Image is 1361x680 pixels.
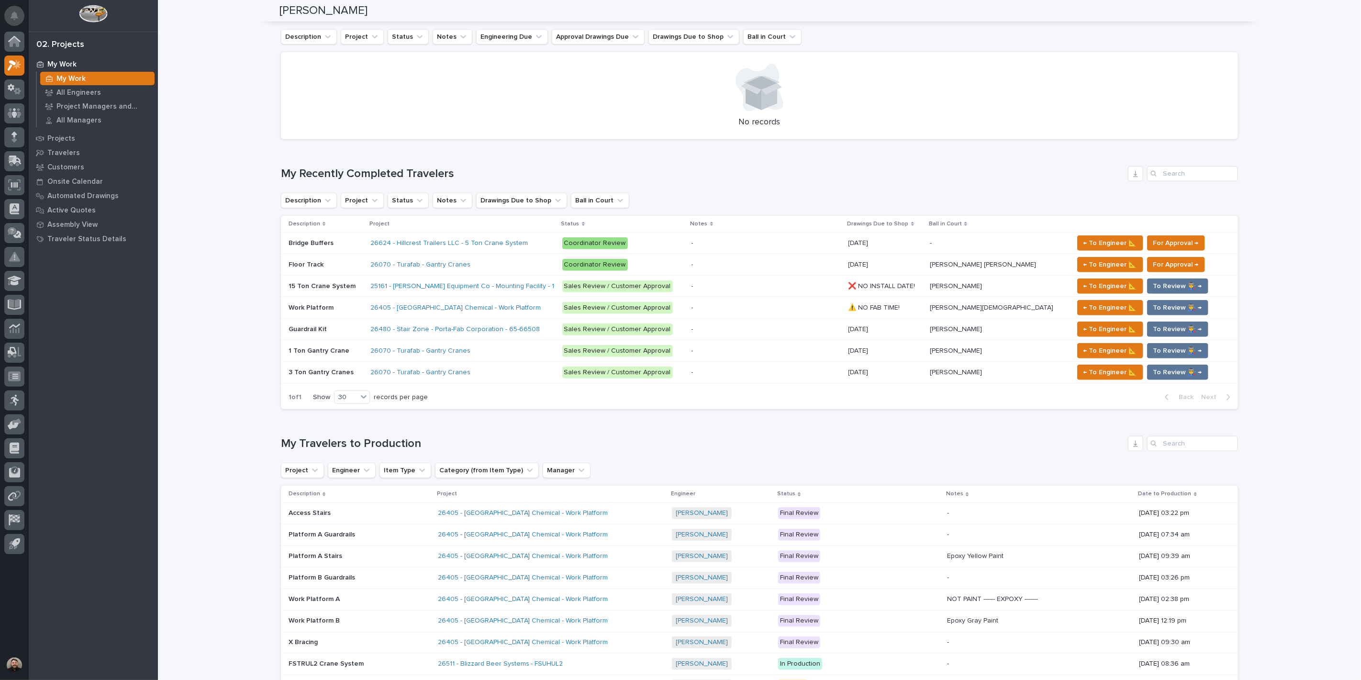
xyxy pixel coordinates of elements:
[281,589,1238,610] tr: Work Platform AWork Platform A 26405 - [GEOGRAPHIC_DATA] Chemical - Work Platform [PERSON_NAME] F...
[438,574,608,582] a: 26405 - [GEOGRAPHIC_DATA] Chemical - Work Platform
[437,489,457,499] p: Project
[4,655,24,675] button: users-avatar
[369,219,390,229] p: Project
[1077,257,1143,272] button: ← To Engineer 📐
[1077,300,1143,315] button: ← To Engineer 📐
[778,572,820,584] div: Final Review
[930,367,984,377] p: [PERSON_NAME]
[47,221,98,229] p: Assembly View
[438,617,608,625] a: 26405 - [GEOGRAPHIC_DATA] Chemical - Work Platform
[676,574,728,582] a: [PERSON_NAME]
[476,193,567,208] button: Drawings Due to Shop
[370,261,470,269] a: 26070 - Turafab - Gantry Cranes
[1147,436,1238,451] input: Search
[289,345,351,355] p: 1 Ton Gantry Crane
[281,653,1238,675] tr: FSTRUL2 Crane SystemFSTRUL2 Crane System 26511 - Blizzard Beer Systems - FSUHUL2 [PERSON_NAME] In...
[280,4,368,18] h2: [PERSON_NAME]
[947,552,1004,560] div: Epoxy Yellow Paint
[289,323,329,334] p: Guardrail Kit
[930,345,984,355] p: [PERSON_NAME]
[1138,489,1192,499] p: Date to Production
[778,529,820,541] div: Final Review
[1153,345,1202,357] span: To Review 👨‍🏭 →
[370,325,540,334] a: 26480 - Stair Zone - Porta-Fab Corporation - 65-66508
[1139,574,1223,582] p: [DATE] 03:26 pm
[1077,322,1143,337] button: ← To Engineer 📐
[946,489,963,499] p: Notes
[370,347,470,355] a: 26070 - Turafab - Gantry Cranes
[281,463,324,478] button: Project
[47,149,80,157] p: Travelers
[552,29,645,45] button: Approval Drawings Due
[1147,365,1208,380] button: To Review 👨‍🏭 →
[1083,280,1137,292] span: ← To Engineer 📐
[476,29,548,45] button: Engineering Due
[1173,393,1194,401] span: Back
[848,302,902,312] p: ⚠️ NO FAB TIME!
[281,567,1238,589] tr: Platform B GuardrailsPlatform B Guardrails 26405 - [GEOGRAPHIC_DATA] Chemical - Work Platform [PE...
[1083,302,1137,313] span: ← To Engineer 📐
[47,235,126,244] p: Traveler Status Details
[930,237,934,247] p: -
[676,595,728,603] a: [PERSON_NAME]
[777,489,795,499] p: Status
[289,237,335,247] p: Bridge Buffers
[29,57,158,71] a: My Work
[289,302,335,312] p: Work Platform
[370,239,528,247] a: 26624 - Hillcrest Trailers LLC - 5 Ton Crane System
[676,509,728,517] a: [PERSON_NAME]
[281,524,1238,546] tr: Platform A GuardrailsPlatform A Guardrails 26405 - [GEOGRAPHIC_DATA] Chemical - Work Platform [PE...
[289,529,357,539] p: Platform A Guardrails
[947,531,949,539] div: -
[947,617,998,625] div: Epoxy Gray Paint
[1147,300,1208,315] button: To Review 👨‍🏭 →
[1139,595,1223,603] p: [DATE] 02:38 pm
[929,219,962,229] p: Ball in Court
[676,552,728,560] a: [PERSON_NAME]
[370,304,541,312] a: 26405 - [GEOGRAPHIC_DATA] Chemical - Work Platform
[648,29,739,45] button: Drawings Due to Shop
[289,550,344,560] p: Platform A Stairs
[1147,166,1238,181] input: Search
[1201,393,1222,401] span: Next
[1147,322,1208,337] button: To Review 👨‍🏭 →
[1139,531,1223,539] p: [DATE] 07:34 am
[341,29,384,45] button: Project
[281,362,1238,383] tr: 3 Ton Gantry Cranes3 Ton Gantry Cranes 26070 - Turafab - Gantry Cranes Sales Review / Customer Ap...
[281,167,1124,181] h1: My Recently Completed Travelers
[281,340,1238,362] tr: 1 Ton Gantry Crane1 Ton Gantry Crane 26070 - Turafab - Gantry Cranes Sales Review / Customer Appr...
[1139,638,1223,647] p: [DATE] 09:30 am
[930,280,984,290] p: [PERSON_NAME]
[778,615,820,627] div: Final Review
[562,345,673,357] div: Sales Review / Customer Approval
[562,280,673,292] div: Sales Review / Customer Approval
[328,463,376,478] button: Engineer
[562,367,673,379] div: Sales Review / Customer Approval
[37,72,158,85] a: My Work
[778,593,820,605] div: Final Review
[289,259,325,269] p: Floor Track
[313,393,330,401] p: Show
[947,660,949,668] div: -
[29,217,158,232] a: Assembly View
[438,531,608,539] a: 26405 - [GEOGRAPHIC_DATA] Chemical - Work Platform
[281,546,1238,567] tr: Platform A StairsPlatform A Stairs 26405 - [GEOGRAPHIC_DATA] Chemical - Work Platform [PERSON_NAM...
[29,174,158,189] a: Onsite Calendar
[571,193,629,208] button: Ball in Court
[1139,509,1223,517] p: [DATE] 03:22 pm
[543,463,591,478] button: Manager
[1147,257,1205,272] button: For Approval →
[281,319,1238,340] tr: Guardrail KitGuardrail Kit 26480 - Stair Zone - Porta-Fab Corporation - 65-66508 Sales Review / C...
[379,463,431,478] button: Item Type
[438,552,608,560] a: 26405 - [GEOGRAPHIC_DATA] Chemical - Work Platform
[438,595,608,603] a: 26405 - [GEOGRAPHIC_DATA] Chemical - Work Platform
[289,219,320,229] p: Description
[692,261,693,269] div: -
[778,550,820,562] div: Final Review
[1153,259,1199,270] span: For Approval →
[29,203,158,217] a: Active Quotes
[848,323,870,334] p: [DATE]
[1197,393,1238,401] button: Next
